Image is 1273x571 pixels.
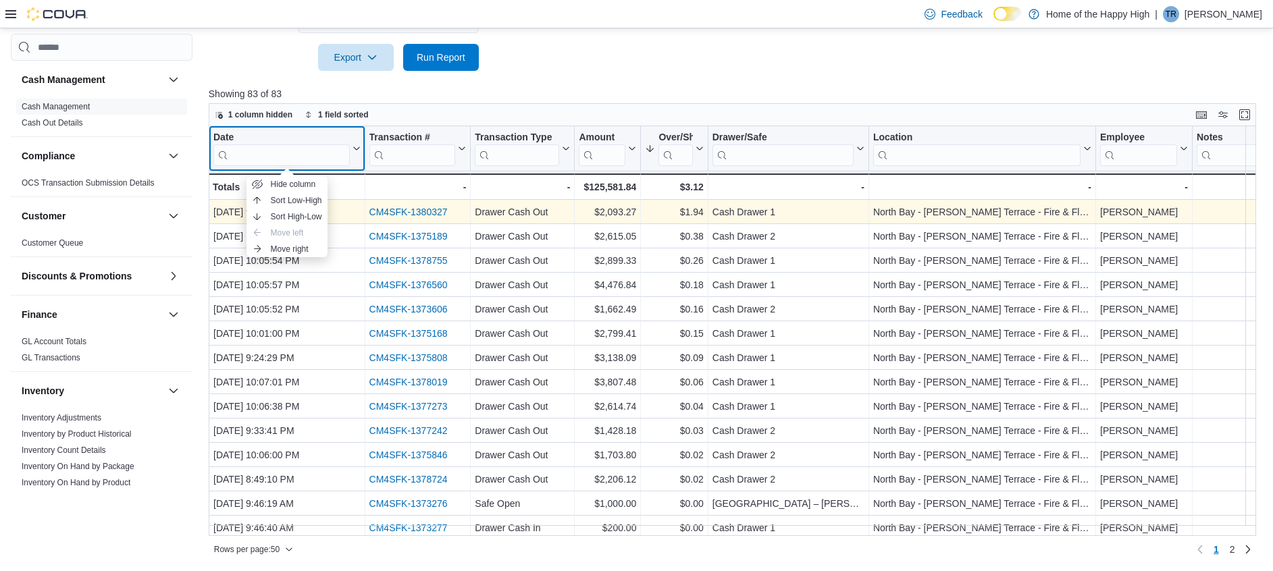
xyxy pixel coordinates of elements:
span: Sort Low-High [271,195,322,206]
div: $0.15 [645,325,703,342]
div: Drawer Cash Out [475,398,570,414]
a: CM4SFK-1376560 [369,279,447,290]
div: $0.26 [645,252,703,269]
div: [DATE] 9:39:41 PM [213,204,361,220]
button: Sort Low-High [246,192,328,209]
button: Date [213,132,361,166]
p: | [1155,6,1158,22]
h3: Cash Management [22,73,105,86]
div: $0.16 [645,301,703,317]
div: [PERSON_NAME] [1100,447,1188,463]
button: Inventory [165,383,182,399]
div: [DATE] 10:05:57 PM [213,277,361,293]
div: North Bay - [PERSON_NAME] Terrace - Fire & Flower [873,471,1091,487]
div: Transaction # [369,132,455,144]
a: CM4SFK-1373277 [369,522,447,533]
div: Drawer Cash Out [475,447,570,463]
span: GL Transactions [22,352,80,363]
button: Move right [246,241,328,257]
div: Amount [579,132,625,144]
span: Feedback [941,7,982,21]
div: [PERSON_NAME] [1100,301,1188,317]
button: Cash Management [165,72,182,88]
button: Export [318,44,394,71]
div: Employee [1100,132,1177,144]
div: Cash Drawer 1 [712,325,864,342]
span: 1 field sorted [318,109,369,120]
a: OCS Transaction Submission Details [22,178,155,188]
div: North Bay - [PERSON_NAME] Terrace - Fire & Flower [873,277,1091,293]
div: Cash Drawer 2 [712,471,864,487]
div: Compliance [11,175,192,196]
div: North Bay - [PERSON_NAME] Terrace - Fire & Flower [873,325,1091,342]
div: [PERSON_NAME] [1100,374,1188,390]
a: CM4SFK-1378755 [369,255,447,266]
div: Employee [1100,132,1177,166]
div: North Bay - [PERSON_NAME] Terrace - Fire & Flower [873,252,1091,269]
span: Inventory Adjustments [22,412,101,423]
a: CM4SFK-1375168 [369,328,447,339]
div: $3,807.48 [579,374,636,390]
div: Drawer Cash Out [475,228,570,244]
div: [DATE] 10:08:17 PM [213,228,361,244]
div: Cash Drawer 2 [712,447,864,463]
a: CM4SFK-1373606 [369,304,447,315]
button: 1 field sorted [299,107,374,123]
a: CM4SFK-1378724 [369,474,447,485]
div: Drawer Cash Out [475,374,570,390]
span: 1 column hidden [228,109,292,120]
div: [PERSON_NAME] [1100,471,1188,487]
button: Over/Short [645,132,703,166]
div: Cash Drawer 1 [712,204,864,220]
p: Home of the Happy High [1046,6,1149,22]
div: $125,581.84 [579,179,636,195]
div: [DATE] 9:24:29 PM [213,350,361,366]
div: [PERSON_NAME] [1100,228,1188,244]
div: - [873,179,1091,195]
span: Inventory On Hand by Product [22,477,130,488]
a: CM4SFK-1375189 [369,231,447,242]
button: Compliance [165,148,182,164]
div: Amount [579,132,625,166]
button: Rows per page:50 [209,541,298,558]
div: $0.03 [645,423,703,439]
button: Transaction Type [475,132,570,166]
div: Cash Drawer 1 [712,398,864,414]
button: Move left [246,225,328,241]
a: Inventory On Hand by Product [22,478,130,487]
span: Customer Queue [22,238,83,248]
div: Drawer Cash Out [475,204,570,220]
span: Move left [271,227,304,238]
button: Amount [579,132,636,166]
div: Drawer Cash Out [475,350,570,366]
div: $0.02 [645,447,703,463]
div: Location [873,132,1081,144]
a: CM4SFK-1373276 [369,498,447,509]
div: $2,615.05 [579,228,636,244]
div: North Bay - [PERSON_NAME] Terrace - Fire & Flower [873,374,1091,390]
a: Inventory On Hand by Package [22,462,134,471]
button: Enter fullscreen [1237,107,1253,123]
div: [DATE] 10:05:52 PM [213,301,361,317]
div: Safe Open [475,495,570,512]
a: Cash Out Details [22,118,83,128]
span: GL Account Totals [22,336,86,347]
ul: Pagination for preceding grid [1208,539,1241,560]
div: Cash Drawer 2 [712,301,864,317]
button: Customer [165,208,182,224]
div: Cash Drawer 1 [712,520,864,536]
span: Cash Out Details [22,117,83,128]
a: Next page [1240,541,1256,558]
div: $2,614.74 [579,398,636,414]
a: CM4SFK-1375808 [369,352,447,363]
div: North Bay - [PERSON_NAME] Terrace - Fire & Flower [873,301,1091,317]
button: Hide column [246,176,328,192]
div: $2,799.41 [579,325,636,342]
div: $2,206.12 [579,471,636,487]
div: Drawer Cash In [475,520,570,536]
span: Inventory Count Details [22,445,106,456]
div: [DATE] 8:49:10 PM [213,471,361,487]
div: Over/Short [658,132,692,166]
button: Compliance [22,149,163,163]
div: Location [873,132,1081,166]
